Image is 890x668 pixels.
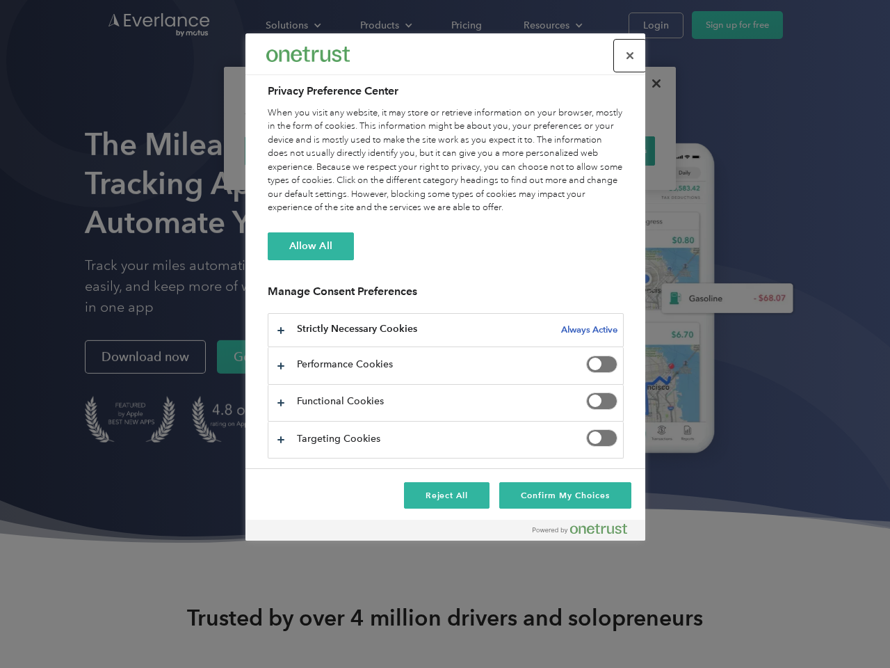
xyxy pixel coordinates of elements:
[245,33,645,541] div: Privacy Preference Center
[268,232,354,260] button: Allow All
[268,285,624,306] h3: Manage Consent Preferences
[404,482,490,509] button: Reject All
[245,33,645,541] div: Preference center
[266,40,350,68] div: Everlance
[268,106,624,215] div: When you visit any website, it may store or retrieve information on your browser, mostly in the f...
[499,482,631,509] button: Confirm My Choices
[268,83,624,100] h2: Privacy Preference Center
[533,523,638,541] a: Powered by OneTrust Opens in a new Tab
[266,47,350,61] img: Everlance
[533,523,627,534] img: Powered by OneTrust Opens in a new Tab
[615,40,645,71] button: Close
